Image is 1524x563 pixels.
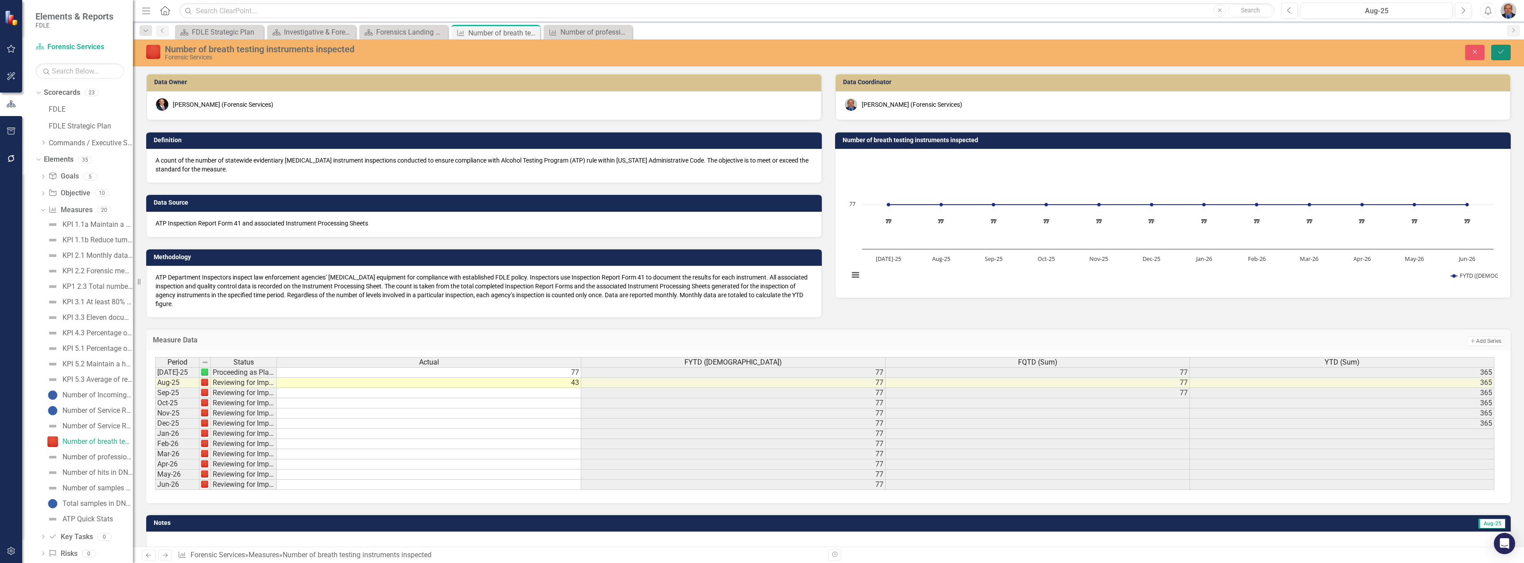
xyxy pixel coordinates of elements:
[1190,419,1494,429] td: 365
[201,419,208,427] img: DxoheXUOvkpYAAAAAElFTkSuQmCC
[167,358,187,366] span: Period
[1201,218,1207,224] text: 77
[155,367,199,378] td: [DATE]-25
[581,470,886,480] td: 77
[581,429,886,439] td: 77
[47,483,58,493] img: Not Defined
[45,326,133,340] a: KPI 4.3 Percentage of submissions designated as Rush.
[1255,203,1259,206] path: Feb-26, 77. FYTD (Sum).
[886,367,1190,378] td: 77
[83,173,97,180] div: 5
[45,435,133,449] a: Number of breath testing instruments inspected
[211,398,277,408] td: Reviewing for Improvement
[1241,7,1260,14] span: Search
[581,388,886,398] td: 77
[1413,203,1416,206] path: May-26, 77. FYTD (Sum).
[843,137,1506,144] h3: Number of breath testing instruments inspected
[202,359,209,366] img: 8DAGhfEEPCf229AAAAAElFTkSuQmCC
[211,439,277,449] td: Reviewing for Improvement
[82,550,96,557] div: 0
[1190,398,1494,408] td: 365
[849,269,862,281] button: View chart menu, Chart
[1307,218,1312,224] text: 77
[581,439,886,449] td: 77
[62,329,133,337] div: KPI 4.3 Percentage of submissions designated as Rush.
[48,171,78,182] a: Goals
[201,430,208,437] img: DxoheXUOvkpYAAAAAElFTkSuQmCC
[1096,218,1102,224] text: 77
[155,408,199,419] td: Nov-25
[468,27,538,39] div: Number of breath testing instruments inspected
[201,470,208,478] img: DxoheXUOvkpYAAAAAElFTkSuQmCC
[211,367,277,378] td: Proceeding as Planned
[45,233,133,247] a: KPI 1.1b Reduce turn-around-time (TAT) to 30 days average.
[845,98,857,111] img: Chris Hendry
[1195,255,1212,263] text: Jan-26
[233,358,254,366] span: Status
[154,520,663,526] h3: Notes
[62,469,133,477] div: Number of hits in DNA Database
[45,404,133,418] a: Number of Service Requests Pending
[201,440,208,447] img: DxoheXUOvkpYAAAAAElFTkSuQmCC
[201,409,208,416] img: DxoheXUOvkpYAAAAAElFTkSuQmCC
[1097,203,1101,206] path: Nov-25, 77. FYTD (Sum).
[62,252,133,260] div: KPI 2.1 Monthly data will be submitted to the Office of Statewide Intelligence (OSI) on emerging ...
[62,500,133,508] div: Total samples in DNA Database
[155,439,199,449] td: Feb-26
[35,63,124,79] input: Search Below...
[886,378,1190,388] td: 77
[78,156,92,163] div: 35
[47,514,58,524] img: Not Defined
[190,551,245,559] a: Forensic Services
[62,391,133,399] div: Number of Incoming Service Requests
[47,343,58,354] img: Not Defined
[211,470,277,480] td: Reviewing for Improvement
[173,100,273,109] div: [PERSON_NAME] (Forensic Services)
[156,219,813,228] div: ATP Inspection Report Form 41 and associated Instrument Processing Sheets
[62,453,133,461] div: Number of professional law enforcement certificates issued - Forensics
[95,190,109,197] div: 10
[211,480,277,490] td: Reviewing for Improvement
[45,357,133,371] a: KPI 5.2 Maintain a healthy turnover rate of Forensics members.
[45,388,133,402] a: Number of Incoming Service Requests
[277,378,581,388] td: 43
[62,515,113,523] div: ATP Quick Stats
[1045,203,1048,206] path: Oct-25, 77. FYTD (Sum).
[62,236,133,244] div: KPI 1.1b Reduce turn-around-time (TAT) to 30 days average.
[581,398,886,408] td: 77
[45,450,133,464] a: Number of professional law enforcement certificates issued - Forensics
[1300,3,1453,19] button: Aug-25
[211,388,277,398] td: Reviewing for Improvement
[1465,218,1470,224] text: 77
[283,551,432,559] div: Number of breath testing instruments inspected
[201,481,208,488] img: DxoheXUOvkpYAAAAAElFTkSuQmCC
[45,248,133,263] a: KPI 2.1 Monthly data will be submitted to the Office of Statewide Intelligence (OSI) on emerging ...
[48,205,92,215] a: Measures
[62,314,133,322] div: KPI 3.3 Eleven documents will be produced annually that summarize a one and three-year plan for s...
[47,359,58,369] img: Not Defined
[47,436,58,447] img: Reviewing for Improvement
[249,551,279,559] a: Measures
[581,408,886,419] td: 77
[581,378,886,388] td: 77
[47,219,58,230] img: Not Defined
[201,460,208,467] img: DxoheXUOvkpYAAAAAElFTkSuQmCC
[201,379,208,386] img: DxoheXUOvkpYAAAAAElFTkSuQmCC
[62,360,133,368] div: KPI 5.2 Maintain a healthy turnover rate of Forensics members.
[211,429,277,439] td: Reviewing for Improvement
[284,27,354,38] div: Investigative & Forensic Services Command
[192,27,261,38] div: FDLE Strategic Plan
[156,156,813,174] div: A count of the number of statewide evidentiary [MEDICAL_DATA] instrument inspections conducted to...
[179,3,1275,19] input: Search ClearPoint...
[45,264,133,278] a: KPI 2.2 Forensic members will average 100 hours per year of training given to non-FDLE members su...
[581,367,886,378] td: 77
[581,480,886,490] td: 77
[155,388,199,398] td: Sep-25
[1190,408,1494,419] td: 365
[45,512,113,526] a: ATP Quick Stats
[844,156,1501,289] div: Chart. Highcharts interactive chart.
[156,273,813,308] p: ATP Department Inspectors inspect law enforcement agencies’ [MEDICAL_DATA] equipment for complian...
[47,390,58,400] img: Informational Data
[211,449,277,459] td: Reviewing for Improvement
[155,398,199,408] td: Oct-25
